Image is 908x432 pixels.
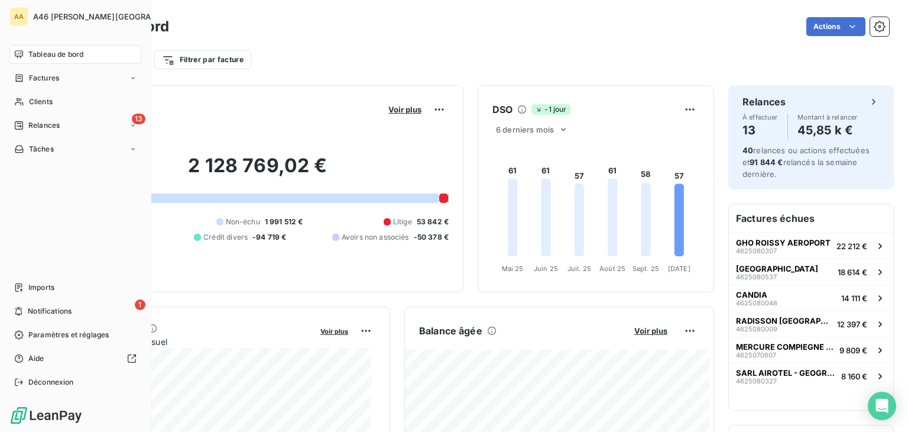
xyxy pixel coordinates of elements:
span: relances ou actions effectuées et relancés la semaine dernière. [742,146,870,179]
span: Notifications [28,306,72,317]
span: Tableau de bord [28,49,83,60]
span: MERCURE COMPIEGNE - STGHC [736,342,835,352]
div: AA [9,7,28,26]
span: Aide [28,353,44,364]
span: 4625070607 [736,352,776,359]
span: SARL AIROTEL - GEOGRAPHOTEL [736,368,836,378]
span: 14 111 € [841,294,867,303]
span: 53 842 € [417,217,449,227]
button: [GEOGRAPHIC_DATA]462508053718 614 € [729,259,893,285]
span: 91 844 € [750,157,783,167]
span: Voir plus [634,326,667,336]
span: Relances [28,120,60,131]
img: Logo LeanPay [9,406,83,425]
span: Non-échu [226,217,260,227]
span: Imports [28,282,54,293]
span: Voir plus [320,327,348,336]
a: Aide [9,349,141,368]
span: CANDIA [736,290,767,299]
button: SARL AIROTEL - GEOGRAPHOTEL46250803278 160 € [729,363,893,389]
tspan: Juin 25 [534,265,558,273]
button: CANDIA462508004814 111 € [729,285,893,311]
span: Factures [29,73,59,83]
span: 12 397 € [837,320,867,329]
span: À effectuer [742,114,778,121]
span: 8 160 € [841,372,867,381]
h6: Factures échues [729,204,893,233]
span: A46 [PERSON_NAME][GEOGRAPHIC_DATA] [33,12,196,21]
button: Actions [806,17,865,36]
span: RADISSON [GEOGRAPHIC_DATA][PERSON_NAME] [736,316,832,325]
span: 22 212 € [836,241,867,251]
span: Montant à relancer [797,114,858,121]
span: 1 [135,299,145,310]
div: Open Intercom Messenger [868,392,896,420]
span: 40 [742,146,753,155]
span: Tâches [29,144,54,154]
span: 13 [132,114,145,124]
span: Paramètres et réglages [28,330,109,340]
span: 4625080327 [736,378,777,385]
button: Voir plus [385,104,425,115]
button: RADISSON [GEOGRAPHIC_DATA][PERSON_NAME]462508000912 397 € [729,311,893,337]
button: Voir plus [631,325,671,336]
span: [GEOGRAPHIC_DATA] [736,264,818,273]
span: 4625080307 [736,247,777,254]
span: Chiffre d'affaires mensuel [67,336,312,348]
span: Déconnexion [28,377,74,388]
span: Voir plus [388,105,421,114]
span: -1 jour [531,104,570,115]
span: 1 991 512 € [265,217,303,227]
tspan: [DATE] [668,265,690,273]
span: -94 719 € [252,232,286,243]
tspan: Juil. 25 [567,265,591,273]
tspan: Août 25 [599,265,625,273]
tspan: Mai 25 [502,265,524,273]
h6: Relances [742,95,786,109]
h6: DSO [492,102,513,117]
button: Voir plus [317,325,352,336]
span: 4625080009 [736,325,777,333]
span: 4625080537 [736,273,777,281]
span: Crédit divers [203,232,248,243]
button: Filtrer par facture [154,50,251,69]
span: Clients [29,96,53,107]
span: Litige [393,217,412,227]
span: 18 614 € [838,267,867,277]
h4: 45,85 k € [797,121,858,140]
span: 4625080048 [736,299,777,307]
h2: 2 128 769,02 € [67,154,449,189]
span: 9 809 € [839,346,867,355]
span: GHO ROISSY AEROPORT [736,238,831,247]
h4: 13 [742,121,778,140]
button: GHO ROISSY AEROPORT462508030722 212 € [729,233,893,259]
button: MERCURE COMPIEGNE - STGHC46250706079 809 € [729,337,893,363]
span: Avoirs non associés [342,232,409,243]
span: 6 derniers mois [496,125,554,134]
h6: Balance âgée [419,324,482,338]
span: -50 378 € [414,232,449,243]
tspan: Sept. 25 [633,265,659,273]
